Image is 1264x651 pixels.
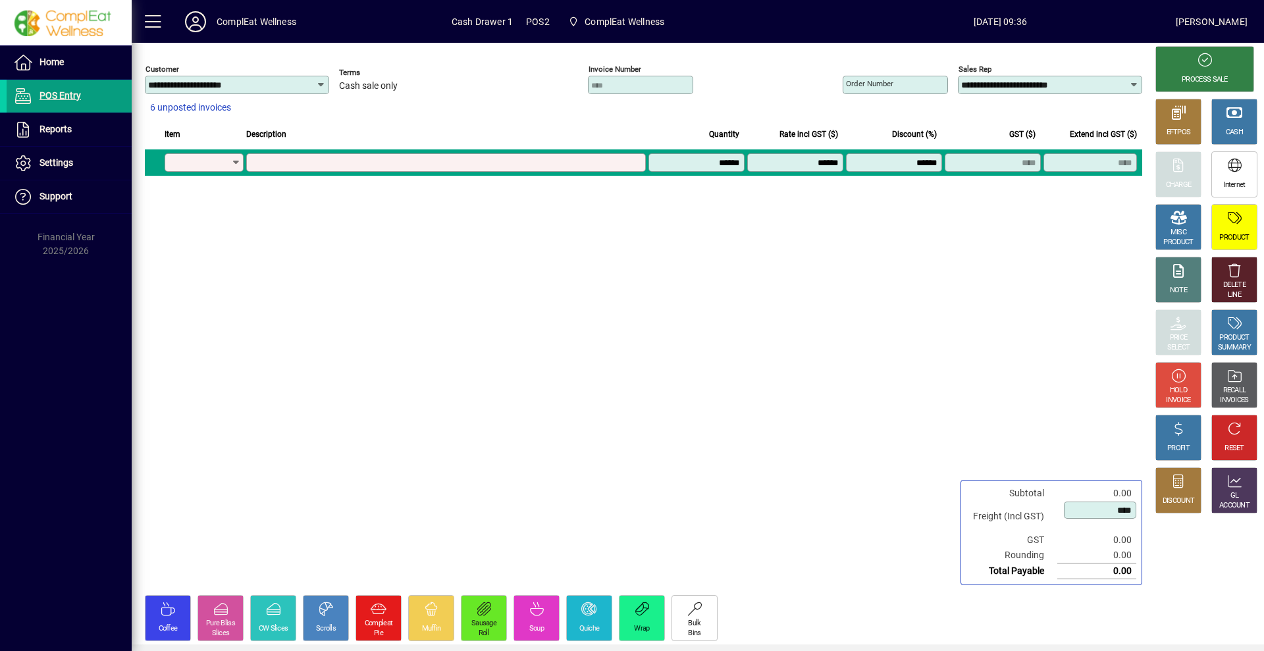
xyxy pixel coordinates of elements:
div: Internet [1223,180,1245,190]
div: SELECT [1167,343,1190,353]
a: Reports [7,113,132,146]
div: MISC [1171,228,1186,238]
span: Terms [339,68,418,77]
div: Pie [374,629,383,638]
button: Profile [174,10,217,34]
mat-label: Sales rep [959,65,991,74]
mat-label: Invoice number [589,65,641,74]
div: ComplEat Wellness [217,11,296,32]
div: DELETE [1223,280,1246,290]
td: 0.00 [1057,486,1136,501]
div: [PERSON_NAME] [1176,11,1248,32]
div: EFTPOS [1167,128,1191,138]
div: CW Slices [259,624,288,634]
span: Reports [39,124,72,134]
div: PROCESS SALE [1182,75,1228,85]
span: ComplEat Wellness [563,10,670,34]
div: Scrolls [316,624,336,634]
div: Quiche [579,624,600,634]
span: Item [165,127,180,142]
div: PRODUCT [1219,333,1249,343]
div: Pure Bliss [206,619,235,629]
div: Muffin [422,624,441,634]
div: Slices [212,629,230,638]
td: Total Payable [966,563,1057,579]
span: Support [39,191,72,201]
td: Rounding [966,548,1057,563]
span: Settings [39,157,73,168]
div: GL [1230,491,1239,501]
div: DISCOUNT [1163,496,1194,506]
div: CASH [1226,128,1243,138]
div: Soup [529,624,544,634]
div: INVOICE [1166,396,1190,405]
div: LINE [1228,290,1241,300]
div: Roll [479,629,489,638]
td: 0.00 [1057,533,1136,548]
span: Cash sale only [339,81,398,91]
div: PROFIT [1167,444,1190,454]
div: RESET [1224,444,1244,454]
span: GST ($) [1009,127,1036,142]
div: INVOICES [1220,396,1248,405]
span: Extend incl GST ($) [1070,127,1137,142]
span: Quantity [709,127,739,142]
div: CHARGE [1166,180,1192,190]
button: 6 unposted invoices [145,96,236,120]
div: Bulk [688,619,700,629]
div: HOLD [1170,386,1187,396]
span: POS Entry [39,90,81,101]
div: Coffee [159,624,178,634]
td: Subtotal [966,486,1057,501]
div: Sausage [471,619,496,629]
span: Description [246,127,286,142]
td: GST [966,533,1057,548]
span: Home [39,57,64,67]
div: NOTE [1170,286,1187,296]
span: [DATE] 09:36 [825,11,1176,32]
td: 0.00 [1057,548,1136,563]
div: Wrap [634,624,649,634]
a: Home [7,46,132,79]
td: 0.00 [1057,563,1136,579]
span: POS2 [526,11,550,32]
mat-label: Customer [145,65,179,74]
span: ComplEat Wellness [585,11,664,32]
a: Support [7,180,132,213]
div: PRICE [1170,333,1188,343]
div: PRODUCT [1163,238,1193,247]
div: RECALL [1223,386,1246,396]
span: 6 unposted invoices [150,101,231,115]
span: Cash Drawer 1 [452,11,513,32]
div: PRODUCT [1219,233,1249,243]
div: Bins [688,629,700,638]
mat-label: Order number [846,79,893,88]
span: Rate incl GST ($) [779,127,838,142]
span: Discount (%) [892,127,937,142]
div: SUMMARY [1218,343,1251,353]
td: Freight (Incl GST) [966,501,1057,533]
div: ACCOUNT [1219,501,1250,511]
div: Compleat [365,619,392,629]
a: Settings [7,147,132,180]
